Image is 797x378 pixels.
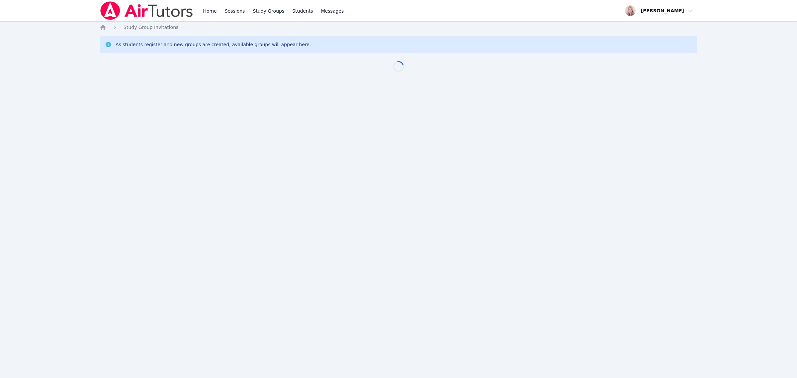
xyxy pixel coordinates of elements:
[100,1,194,20] img: Air Tutors
[116,41,311,48] div: As students register and new groups are created, available groups will appear here.
[321,8,344,14] span: Messages
[100,24,697,31] nav: Breadcrumb
[124,25,178,30] span: Study Group Invitations
[124,24,178,31] a: Study Group Invitations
